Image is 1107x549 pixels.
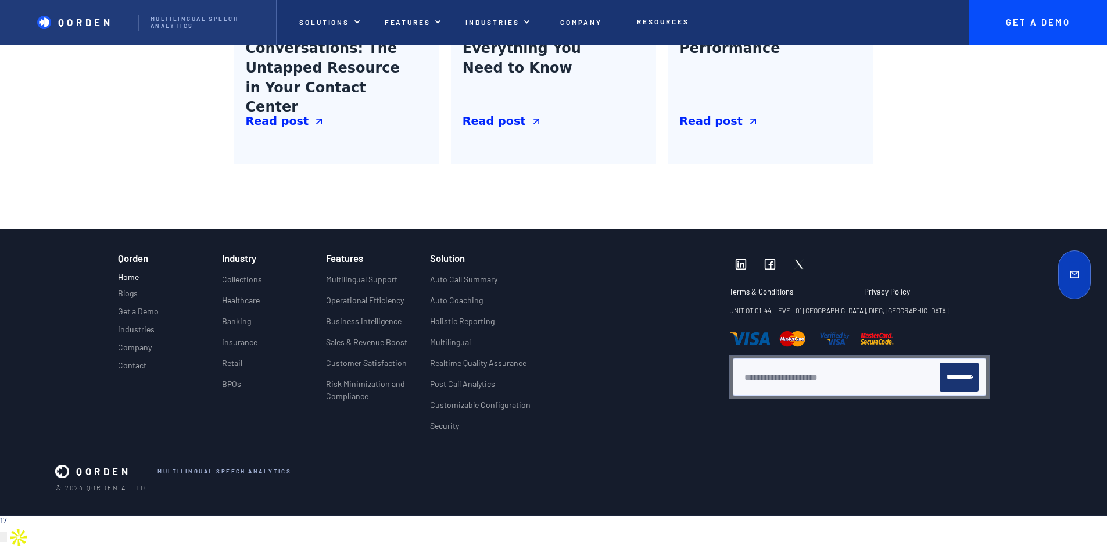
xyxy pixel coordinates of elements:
[326,294,404,315] a: Operational Efficiency
[326,336,407,348] p: Sales & Revenue Boost
[430,399,531,419] a: Customizable Configuration
[118,271,149,285] a: Home
[157,468,291,475] p: mULTILINGUAL sPEECH aNALYTICS
[222,378,241,399] a: BPOs
[222,357,242,369] p: Retail
[118,289,138,303] a: Blogs
[994,17,1081,28] p: Get A Demo
[560,18,602,26] p: Company
[299,18,349,26] p: Solutions
[326,378,409,411] a: Risk Minimization and Compliance
[679,113,861,130] a: Read post
[430,399,531,411] p: Customizable Configuration
[430,357,526,369] p: Realtime Quality Assurance
[326,357,407,369] p: Customer Satisfaction
[430,253,465,263] h3: Solution
[463,113,526,130] div: Read post
[118,325,155,339] a: Industries
[326,336,407,357] a: Sales & Revenue Boost
[55,484,1052,491] p: © 2024 Qorden AI LTD
[430,378,495,390] p: Post Call Analytics
[864,288,910,304] a: Privacy Policy
[326,273,397,294] a: Multilingual Support
[222,357,242,378] a: Retail
[326,294,404,306] p: Operational Efficiency
[118,307,159,321] a: Get a Demo
[637,17,689,26] p: Resources
[118,289,138,299] p: Blogs
[430,336,471,357] a: Multilingual
[326,315,402,327] p: Business Intelligence
[430,357,526,378] a: Realtime Quality Assurance
[222,273,262,285] p: Collections
[222,336,257,357] a: Insurance
[55,464,1036,480] a: QORDENmULTILINGUAL sPEECH aNALYTICS
[430,315,495,327] p: Holistic Reporting
[744,363,979,392] form: Newsletter
[430,294,483,306] p: Auto Coaching
[118,343,152,353] p: Company
[430,419,459,432] p: Security
[246,113,309,130] div: Read post
[679,113,743,130] div: Read post
[430,336,471,348] p: Multilingual
[222,315,251,336] a: Banking
[222,294,260,315] a: Healthcare
[246,113,428,130] a: Read post
[430,378,495,399] a: Post Call Analytics
[118,343,152,357] a: Company
[430,273,497,285] p: Auto Call Summary
[7,526,30,549] img: Apollo
[326,315,402,336] a: Business Intelligence
[118,325,155,335] p: Industries
[385,18,431,26] p: features
[326,253,363,263] h3: Features
[864,288,910,297] p: Privacy Policy
[118,253,148,267] h3: Qorden
[430,294,483,315] a: Auto Coaching
[430,419,459,440] a: Security
[222,294,260,306] p: Healthcare
[58,16,113,28] p: Qorden
[326,378,409,402] p: Risk Minimization and Compliance
[729,288,843,297] p: Terms & Conditions
[326,273,397,285] p: Multilingual Support
[118,361,146,371] p: Contact
[465,18,519,26] p: INDUSTRIES
[729,288,855,304] a: Terms & Conditions
[151,16,264,30] p: Multilingual Speech analytics
[463,113,644,130] a: Read post
[222,315,251,327] p: Banking
[222,378,241,390] p: BPOs
[118,307,159,317] p: Get a Demo
[118,271,149,283] p: Home
[222,273,262,294] a: Collections
[430,315,495,336] a: Holistic Reporting
[222,253,256,263] h3: Industry
[729,306,948,314] strong: UNIT OT 01-44, LEVEL 01 [GEOGRAPHIC_DATA], DIFC, [GEOGRAPHIC_DATA]
[222,336,257,348] p: Insurance
[118,361,146,375] a: Contact
[430,273,497,294] a: Auto Call Summary
[326,357,407,378] a: Customer Satisfaction
[76,465,131,477] p: QORDEN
